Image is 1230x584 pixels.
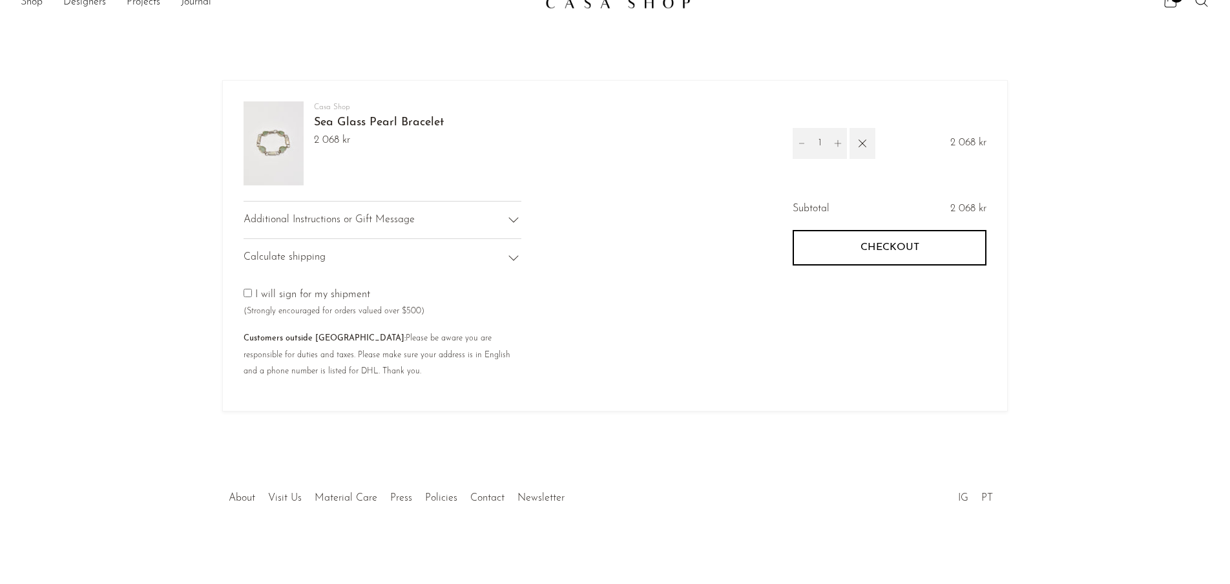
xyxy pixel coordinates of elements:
span: 2 068 kr [314,132,444,149]
span: Checkout [860,242,919,254]
small: Please be aware you are responsible for duties and taxes. Please make sure your address is in Eng... [244,334,510,375]
div: Additional Instructions or Gift Message [244,201,521,239]
a: About [229,493,255,503]
a: Casa Shop [314,103,350,111]
span: 2 068 kr [950,135,986,152]
button: Increment [829,128,847,159]
a: Policies [425,493,457,503]
b: Customers outside [GEOGRAPHIC_DATA]: [244,334,406,342]
button: Checkout [793,230,986,265]
a: Press [390,493,412,503]
a: Visit Us [268,493,302,503]
a: Material Care [315,493,377,503]
a: IG [958,493,968,503]
small: (Strongly encouraged for orders valued over $500) [244,307,424,315]
button: Decrement [793,128,811,159]
a: PT [981,493,993,503]
img: Sea Glass Pearl Bracelet [244,101,304,185]
span: Calculate shipping [244,249,326,266]
input: Quantity [811,128,829,159]
span: 2 068 kr [950,203,986,214]
ul: Social Medias [952,483,999,507]
span: Additional Instructions or Gift Message [244,212,415,229]
a: Sea Glass Pearl Bracelet [314,117,444,129]
label: I will sign for my shipment [244,289,424,317]
a: Contact [470,493,505,503]
iframe: PayPal-paypal [793,288,986,323]
span: Subtotal [793,201,829,218]
div: Calculate shipping [244,238,521,276]
ul: Quick links [222,483,571,507]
